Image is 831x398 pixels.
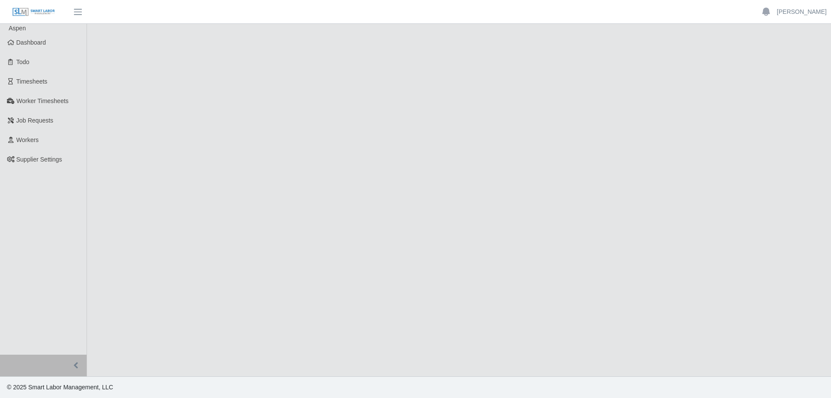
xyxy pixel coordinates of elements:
span: Todo [16,58,29,65]
span: Worker Timesheets [16,97,68,104]
a: [PERSON_NAME] [777,7,827,16]
span: Timesheets [16,78,48,85]
span: Supplier Settings [16,156,62,163]
span: Workers [16,136,39,143]
span: © 2025 Smart Labor Management, LLC [7,384,113,391]
span: Dashboard [16,39,46,46]
span: Job Requests [16,117,54,124]
img: SLM Logo [12,7,55,17]
span: Aspen [9,25,26,32]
